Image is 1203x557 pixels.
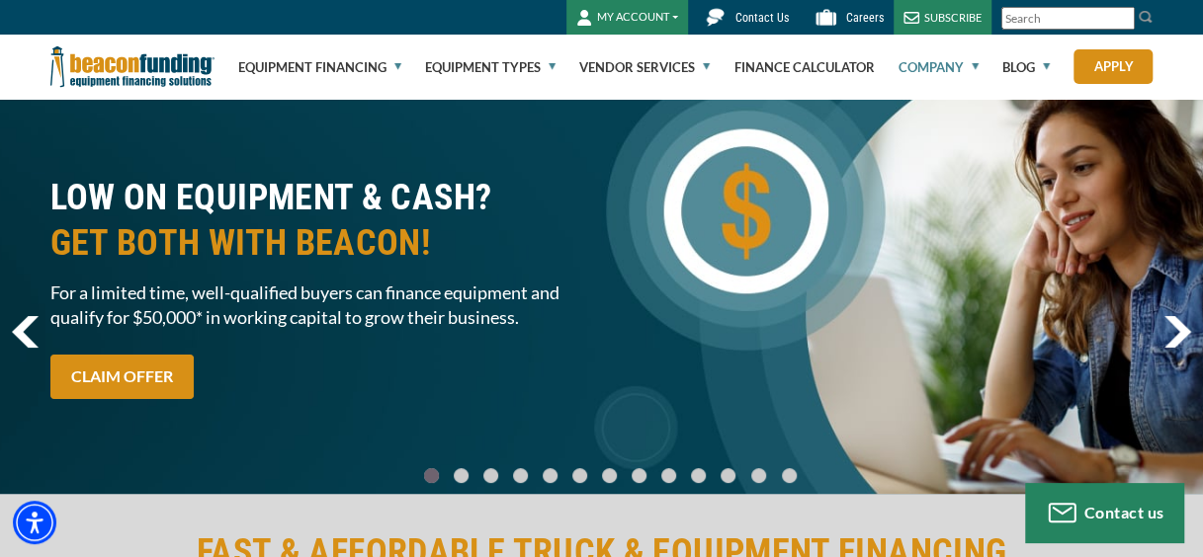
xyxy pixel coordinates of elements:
[508,467,532,484] a: Go To Slide 3
[716,467,740,484] a: Go To Slide 10
[1163,316,1191,348] a: next
[12,316,39,348] a: previous
[567,467,591,484] a: Go To Slide 5
[13,501,56,544] div: Accessibility Menu
[50,280,590,330] span: For a limited time, well-qualified buyers can finance equipment and qualify for $50,000* in worki...
[12,316,39,348] img: Left Navigator
[656,467,680,484] a: Go To Slide 8
[733,36,874,99] a: Finance Calculator
[846,11,884,25] span: Careers
[1002,36,1050,99] a: Blog
[686,467,710,484] a: Go To Slide 9
[777,467,802,484] a: Go To Slide 12
[1163,316,1191,348] img: Right Navigator
[746,467,771,484] a: Go To Slide 11
[627,467,650,484] a: Go To Slide 7
[478,467,502,484] a: Go To Slide 2
[597,467,621,484] a: Go To Slide 6
[238,36,401,99] a: Equipment Financing
[1084,503,1164,521] span: Contact us
[449,467,473,484] a: Go To Slide 1
[579,36,710,99] a: Vendor Services
[538,467,561,484] a: Go To Slide 4
[425,36,556,99] a: Equipment Types
[50,175,590,266] h2: LOW ON EQUIPMENT & CASH?
[1025,483,1183,542] button: Contact us
[50,35,215,99] img: Beacon Funding Corporation logo
[50,220,590,266] span: GET BOTH WITH BEACON!
[1074,49,1153,84] a: Apply
[50,355,194,399] a: CLAIM OFFER
[899,36,979,99] a: Company
[1114,11,1130,27] a: Clear search text
[1138,9,1154,25] img: Search
[419,467,443,484] a: Go To Slide 0
[1001,7,1135,30] input: Search
[735,11,789,25] span: Contact Us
